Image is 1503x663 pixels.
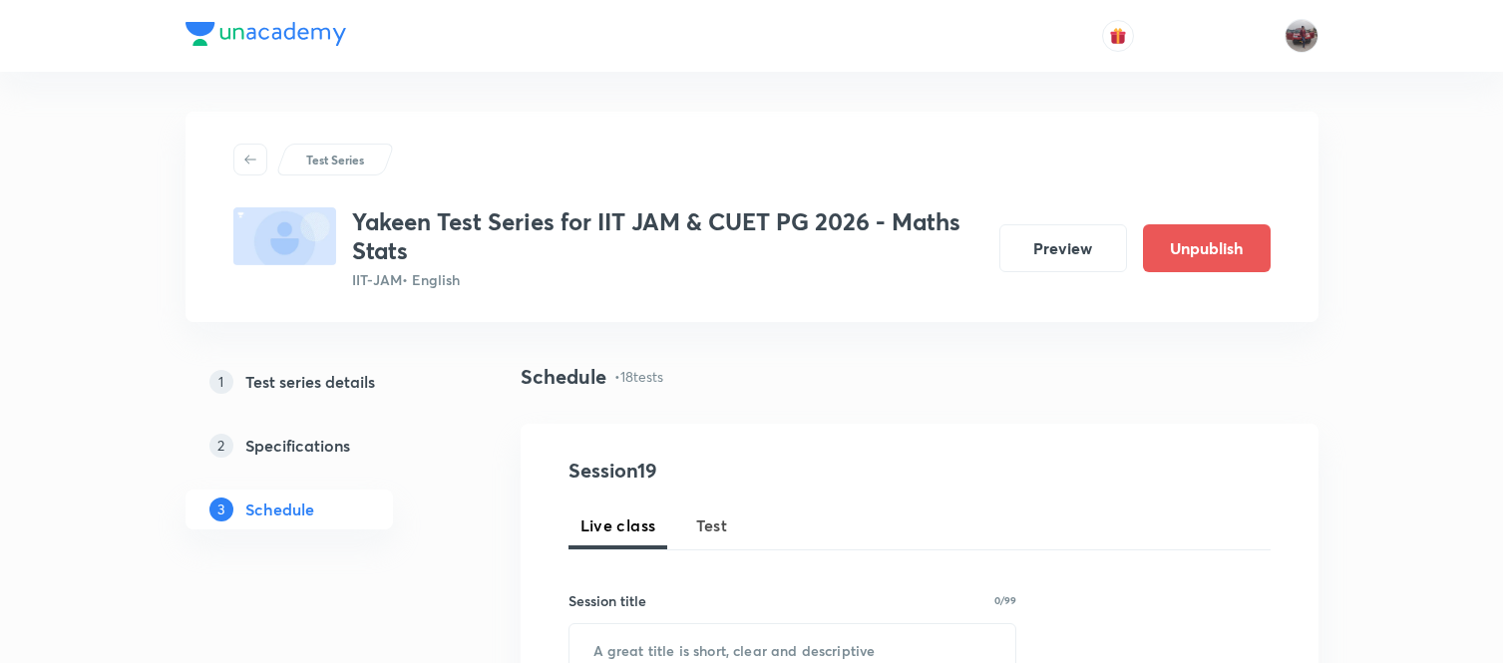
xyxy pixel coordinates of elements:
h4: Schedule [521,362,606,392]
button: avatar [1102,20,1134,52]
img: amirhussain Hussain [1285,19,1318,53]
span: Live class [580,513,656,537]
img: Company Logo [186,22,346,46]
h3: Yakeen Test Series for IIT JAM & CUET PG 2026 - Maths Stats [352,207,983,265]
h5: Test series details [245,370,375,394]
p: 0/99 [994,595,1016,605]
p: • 18 tests [614,366,663,387]
p: 2 [209,434,233,458]
a: 2Specifications [186,426,457,466]
p: 1 [209,370,233,394]
a: Company Logo [186,22,346,51]
h5: Specifications [245,434,350,458]
p: IIT-JAM • English [352,269,983,290]
img: fallback-thumbnail.png [233,207,336,265]
button: Unpublish [1143,224,1271,272]
p: 3 [209,497,233,521]
img: avatar [1109,27,1127,45]
a: 1Test series details [186,362,457,402]
button: Preview [999,224,1127,272]
p: Test Series [306,151,364,168]
h5: Schedule [245,497,314,521]
h6: Session title [568,590,646,611]
h4: Session 19 [568,456,933,486]
span: Test [696,513,728,537]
